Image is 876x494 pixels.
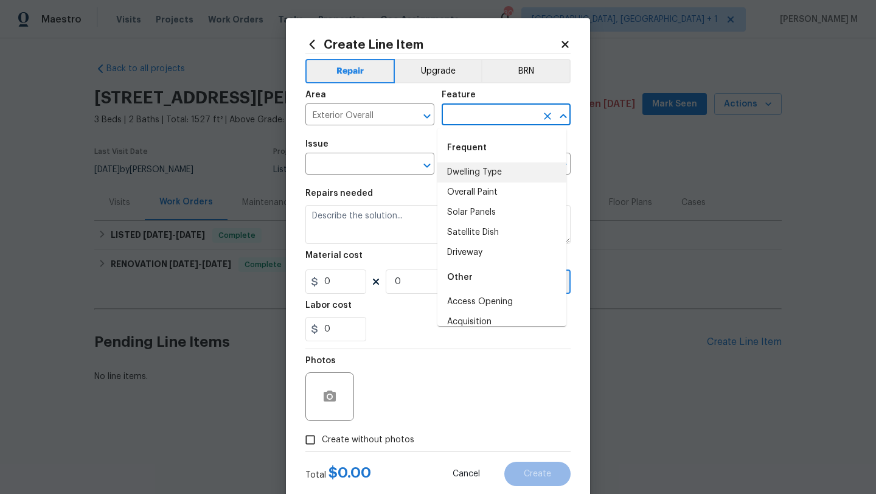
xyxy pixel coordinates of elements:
span: $ 0.00 [328,465,371,480]
span: Cancel [453,470,480,479]
div: Total [305,467,371,481]
button: Upgrade [395,59,482,83]
h5: Material cost [305,251,363,260]
li: Dwelling Type [437,162,566,183]
h2: Create Line Item [305,38,560,51]
li: Satellite Dish [437,223,566,243]
li: Overall Paint [437,183,566,203]
li: Driveway [437,243,566,263]
span: Create without photos [322,434,414,447]
h5: Labor cost [305,301,352,310]
h5: Issue [305,140,328,148]
span: Create [524,470,551,479]
li: Acquisition [437,312,566,332]
button: BRN [481,59,571,83]
h5: Feature [442,91,476,99]
button: Repair [305,59,395,83]
button: Cancel [433,462,499,486]
button: Clear [539,108,556,125]
button: Open [419,108,436,125]
li: Access Opening [437,292,566,312]
div: Other [437,263,566,292]
button: Open [419,157,436,174]
button: Create [504,462,571,486]
button: Close [555,108,572,125]
h5: Repairs needed [305,189,373,198]
li: Solar Panels [437,203,566,223]
h5: Photos [305,357,336,365]
div: Frequent [437,133,566,162]
h5: Area [305,91,326,99]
